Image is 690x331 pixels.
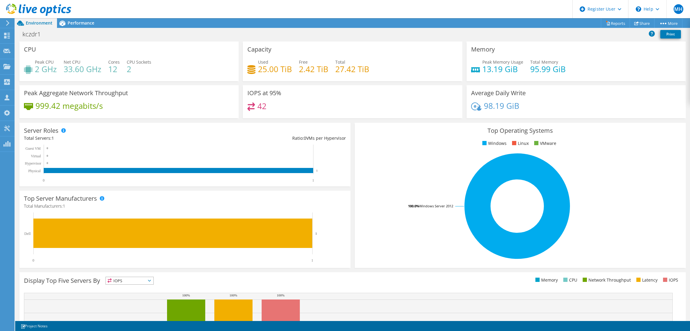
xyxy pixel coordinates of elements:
[47,154,48,157] text: 0
[482,66,523,72] h4: 13.19 GiB
[52,135,54,141] span: 1
[312,178,314,182] text: 1
[28,169,41,173] text: Physical
[24,195,97,202] h3: Top Server Manufacturers
[247,46,271,53] h3: Capacity
[335,66,369,72] h4: 27.42 TiB
[581,277,631,283] li: Network Throughput
[630,18,655,28] a: Share
[530,66,566,72] h4: 95.99 GiB
[635,277,658,283] li: Latency
[471,46,495,53] h3: Memory
[24,127,59,134] h3: Server Roles
[64,59,80,65] span: Net CPU
[534,277,558,283] li: Memory
[20,31,50,38] h1: kczdr1
[35,66,57,72] h4: 2 GHz
[257,103,266,109] h4: 42
[335,59,345,65] span: Total
[316,169,318,172] text: 1
[601,18,630,28] a: Reports
[24,90,128,96] h3: Peak Aggregate Network Throughput
[562,277,577,283] li: CPU
[408,204,419,208] tspan: 100.0%
[258,59,268,65] span: Used
[16,322,52,330] a: Project Notes
[311,258,313,262] text: 1
[636,6,641,12] svg: \n
[471,90,526,96] h3: Average Daily Write
[674,4,683,14] span: MH
[481,140,507,147] li: Windows
[258,66,292,72] h4: 25.00 TiB
[419,204,453,208] tspan: Windows Server 2012
[185,135,346,142] div: Ratio: VMs per Hypervisor
[277,293,285,297] text: 100%
[182,293,190,297] text: 100%
[64,66,101,72] h4: 33.60 GHz
[106,277,153,284] span: IOPS
[47,147,48,150] text: 0
[25,161,41,165] text: Hypervisor
[68,20,94,26] span: Performance
[299,66,328,72] h4: 2.42 TiB
[26,20,52,26] span: Environment
[24,46,36,53] h3: CPU
[533,140,556,147] li: VMware
[304,135,306,141] span: 0
[32,258,34,262] text: 0
[359,127,681,134] h3: Top Operating Systems
[127,66,151,72] h4: 2
[25,146,41,151] text: Guest VM
[24,203,346,209] h4: Total Manufacturers:
[660,30,681,38] a: Print
[299,59,308,65] span: Free
[108,66,120,72] h4: 12
[35,102,103,109] h4: 999.42 megabits/s
[315,232,317,235] text: 1
[654,18,682,28] a: More
[484,102,519,109] h4: 98.19 GiB
[47,162,48,165] text: 0
[511,140,529,147] li: Linux
[24,232,31,236] text: Dell
[35,59,54,65] span: Peak CPU
[229,293,237,297] text: 100%
[127,59,151,65] span: CPU Sockets
[43,178,45,182] text: 0
[63,203,65,209] span: 1
[31,154,41,158] text: Virtual
[530,59,558,65] span: Total Memory
[482,59,523,65] span: Peak Memory Usage
[662,277,678,283] li: IOPS
[24,135,185,142] div: Total Servers:
[108,59,120,65] span: Cores
[247,90,281,96] h3: IOPS at 95%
